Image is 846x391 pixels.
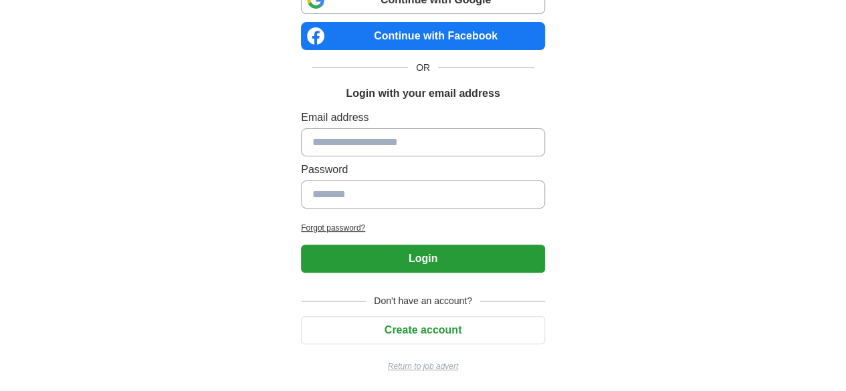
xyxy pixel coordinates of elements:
h1: Login with your email address [346,86,500,102]
label: Password [301,162,545,178]
a: Create account [301,324,545,336]
button: Login [301,245,545,273]
a: Continue with Facebook [301,22,545,50]
a: Forgot password? [301,222,545,234]
a: Return to job advert [301,360,545,372]
span: OR [408,61,438,75]
label: Email address [301,110,545,126]
span: Don't have an account? [366,294,480,308]
button: Create account [301,316,545,344]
